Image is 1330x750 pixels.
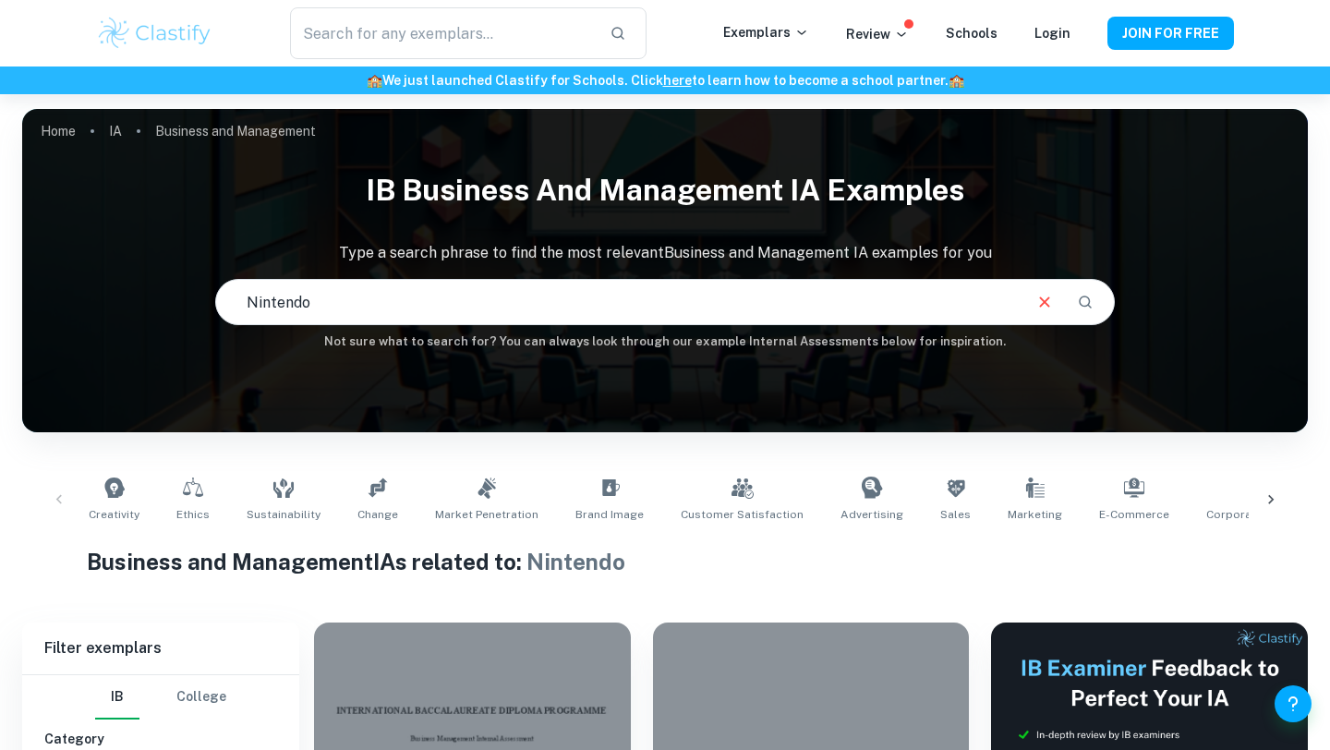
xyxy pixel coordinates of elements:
[1070,286,1101,318] button: Search
[95,675,139,720] button: IB
[367,73,382,88] span: 🏫
[435,506,538,523] span: Market Penetration
[155,121,316,141] p: Business and Management
[949,73,964,88] span: 🏫
[1008,506,1062,523] span: Marketing
[1275,685,1312,722] button: Help and Feedback
[247,506,320,523] span: Sustainability
[87,545,1244,578] h1: Business and Management IAs related to:
[4,70,1326,91] h6: We just launched Clastify for Schools. Click to learn how to become a school partner.
[96,15,213,52] img: Clastify logo
[1099,506,1169,523] span: E-commerce
[22,623,299,674] h6: Filter exemplars
[216,276,1020,328] input: E.g. tech company expansion, marketing strategies, motivation theories...
[1034,26,1070,41] a: Login
[44,729,277,749] h6: Category
[663,73,692,88] a: here
[41,118,76,144] a: Home
[846,24,909,44] p: Review
[940,506,971,523] span: Sales
[109,118,122,144] a: IA
[357,506,398,523] span: Change
[176,506,210,523] span: Ethics
[89,506,139,523] span: Creativity
[1107,17,1234,50] button: JOIN FOR FREE
[840,506,903,523] span: Advertising
[290,7,595,59] input: Search for any exemplars...
[681,506,804,523] span: Customer Satisfaction
[22,161,1308,220] h1: IB Business and Management IA examples
[526,549,625,575] span: Nintendo
[176,675,226,720] button: College
[22,242,1308,264] p: Type a search phrase to find the most relevant Business and Management IA examples for you
[575,506,644,523] span: Brand Image
[723,22,809,42] p: Exemplars
[1206,506,1329,523] span: Corporate Profitability
[946,26,997,41] a: Schools
[95,675,226,720] div: Filter type choice
[1027,284,1062,320] button: Clear
[22,333,1308,351] h6: Not sure what to search for? You can always look through our example Internal Assessments below f...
